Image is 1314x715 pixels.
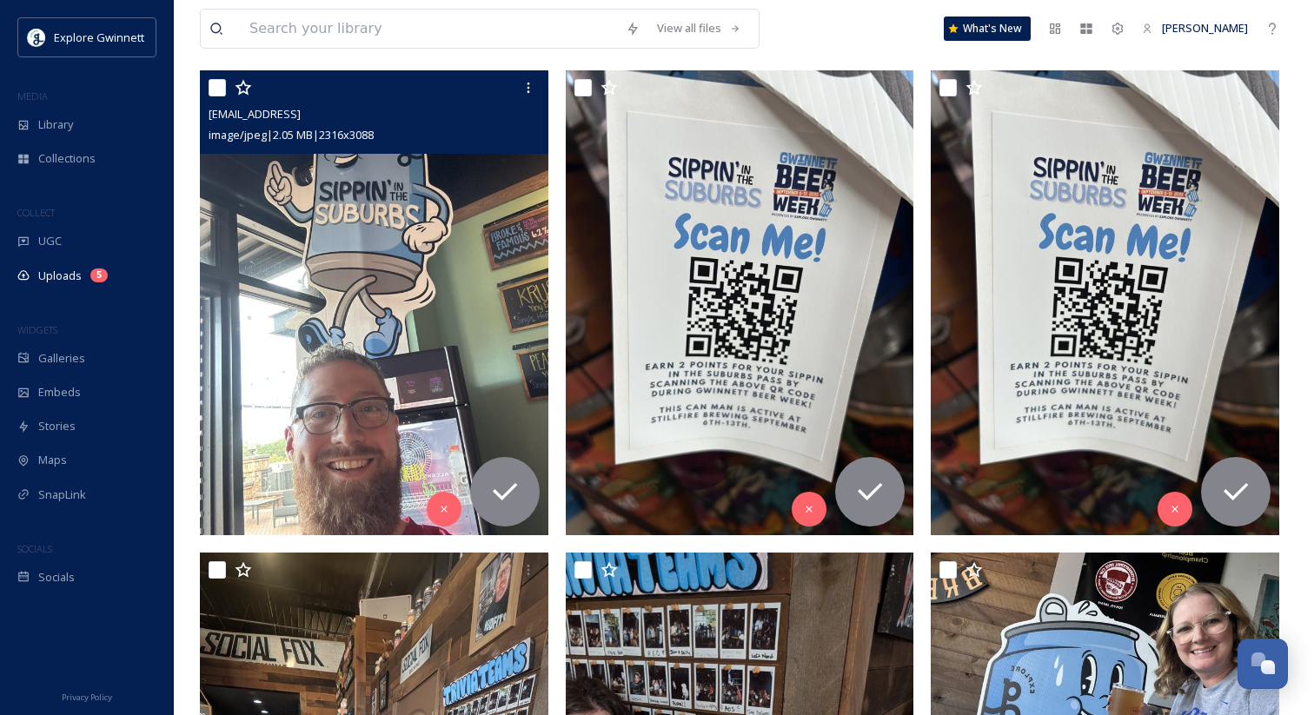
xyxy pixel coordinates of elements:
span: SOCIALS [17,542,52,555]
span: image/jpeg | 2.05 MB | 2316 x 3088 [209,127,374,142]
img: download.jpeg [28,29,45,46]
span: Embeds [38,384,81,401]
input: Search your library [241,10,617,48]
span: [EMAIL_ADDRESS] [209,106,301,122]
a: What's New [944,17,1031,41]
span: Privacy Policy [62,692,112,703]
img: ext_1757795673.241174_spencer9797@gmail.com-IMG_3391.jpeg [931,70,1279,534]
span: COLLECT [17,206,55,219]
button: Open Chat [1238,639,1288,689]
span: Uploads [38,268,82,284]
span: Collections [38,150,96,167]
span: WIDGETS [17,323,57,336]
div: 5 [90,268,108,282]
span: Stories [38,418,76,434]
img: ext_1757883201.952584_spencer9797@gmail.com-image.jpg [200,70,548,534]
a: View all files [648,11,750,45]
a: [PERSON_NAME] [1133,11,1257,45]
span: [PERSON_NAME] [1162,20,1248,36]
a: Privacy Policy [62,685,112,706]
span: Explore Gwinnett [54,30,144,45]
span: UGC [38,233,62,249]
span: SnapLink [38,487,86,503]
span: Galleries [38,350,85,367]
span: Maps [38,452,67,468]
span: Socials [38,569,75,586]
span: Library [38,116,73,133]
span: MEDIA [17,89,48,103]
img: ext_1757795673.242459_spencer9797@gmail.com-IMG_3391.jpeg [566,70,914,534]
